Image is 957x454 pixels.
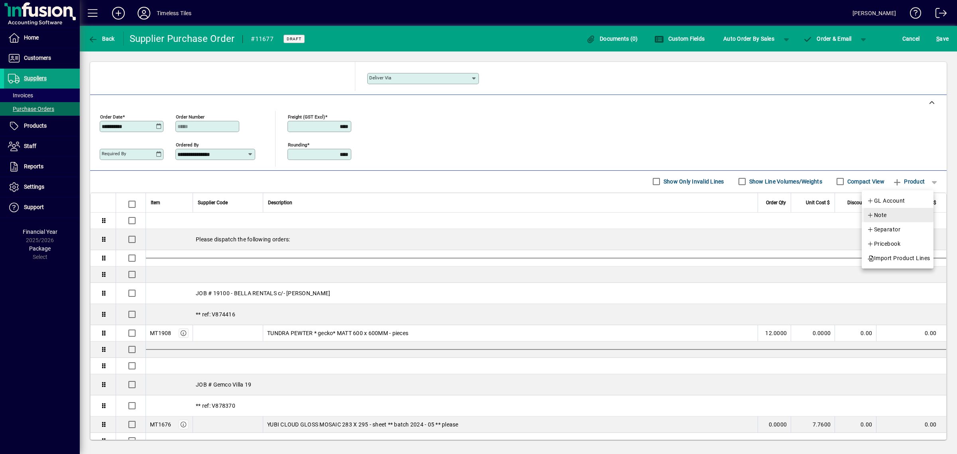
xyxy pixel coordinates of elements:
span: Note [867,210,887,220]
button: GL Account [862,193,933,208]
span: Separator [867,225,900,234]
span: GL Account [867,196,905,205]
span: Import Product Lines [867,253,930,263]
button: Import Product Lines [862,251,933,265]
button: Note [862,208,933,222]
span: Pricebook [867,239,900,249]
button: Separator [862,222,933,237]
button: Pricebook [862,237,933,251]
